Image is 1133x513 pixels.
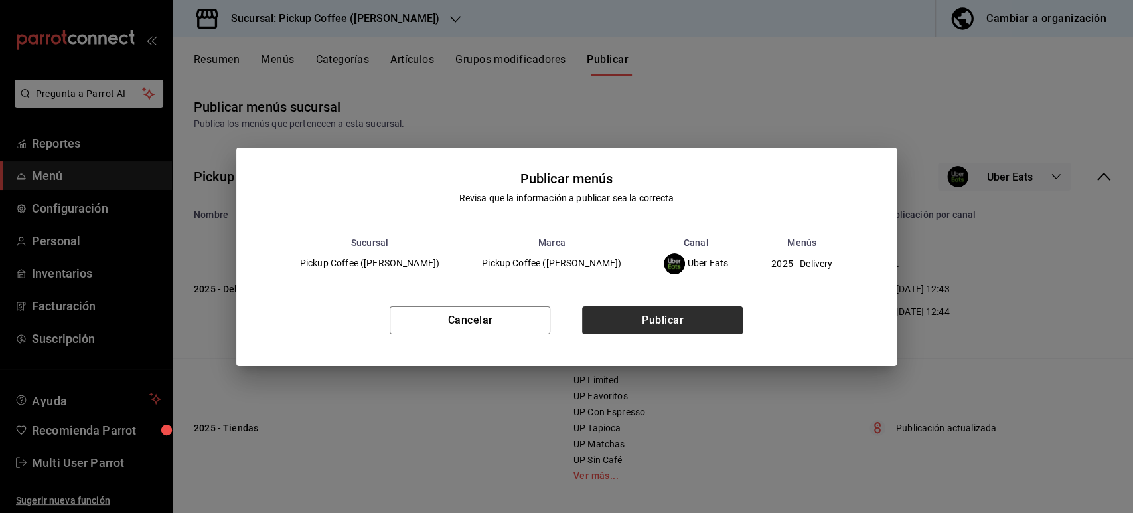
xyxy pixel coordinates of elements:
[461,237,642,248] th: Marca
[749,237,854,248] th: Menús
[664,253,728,274] div: Uber Eats
[582,306,743,334] button: Publicar
[461,248,642,280] td: Pickup Coffee ([PERSON_NAME])
[520,169,613,189] div: Publicar menús
[279,248,461,280] td: Pickup Coffee ([PERSON_NAME])
[642,237,749,248] th: Canal
[279,237,461,248] th: Sucursal
[390,306,550,334] button: Cancelar
[771,259,832,268] span: 2025 - Delivery
[459,191,674,205] div: Revisa que la información a publicar sea la correcta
